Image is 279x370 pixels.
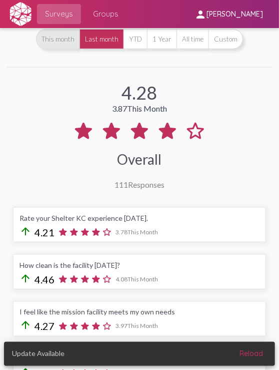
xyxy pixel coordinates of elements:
span: 3.97 [115,322,158,330]
div: 3.87 [112,104,167,113]
div: Responses [114,180,164,189]
div: I feel like the mission facility meets my own needs [19,308,259,316]
button: Custom [208,29,243,49]
span: This Month [127,275,158,283]
span: 4.46 [34,273,54,285]
span: This Month [127,322,158,330]
span: 3.78 [115,228,158,236]
span: Update Available [12,349,64,359]
div: Rate your Shelter KC experience [DATE]. [19,214,259,222]
mat-icon: arrow_upward [19,319,31,331]
div: Overall [117,151,162,168]
button: This month [36,29,79,49]
button: Last month [79,29,123,49]
span: 111 [114,180,128,189]
a: Groups [85,4,126,24]
button: All time [176,29,208,49]
img: white-logo-only.svg [8,2,33,27]
button: Reload [231,345,271,363]
span: Reload [239,349,263,358]
span: This Month [127,104,167,113]
mat-icon: arrow_upward [19,272,31,284]
button: 1 Year [147,29,176,49]
button: YTD [123,29,147,49]
span: 4.27 [34,320,54,332]
span: 4.08 [115,275,158,283]
span: [PERSON_NAME] [206,10,263,19]
div: How clean is the facility [DATE]? [19,261,259,269]
span: Surveys [45,5,73,23]
span: 4.21 [34,226,54,238]
span: Groups [93,5,118,23]
span: This Month [127,228,158,236]
mat-icon: person [194,9,206,21]
button: [PERSON_NAME] [186,5,271,23]
mat-icon: arrow_upward [19,225,31,237]
div: 4.28 [122,82,157,104]
a: Surveys [37,4,81,24]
